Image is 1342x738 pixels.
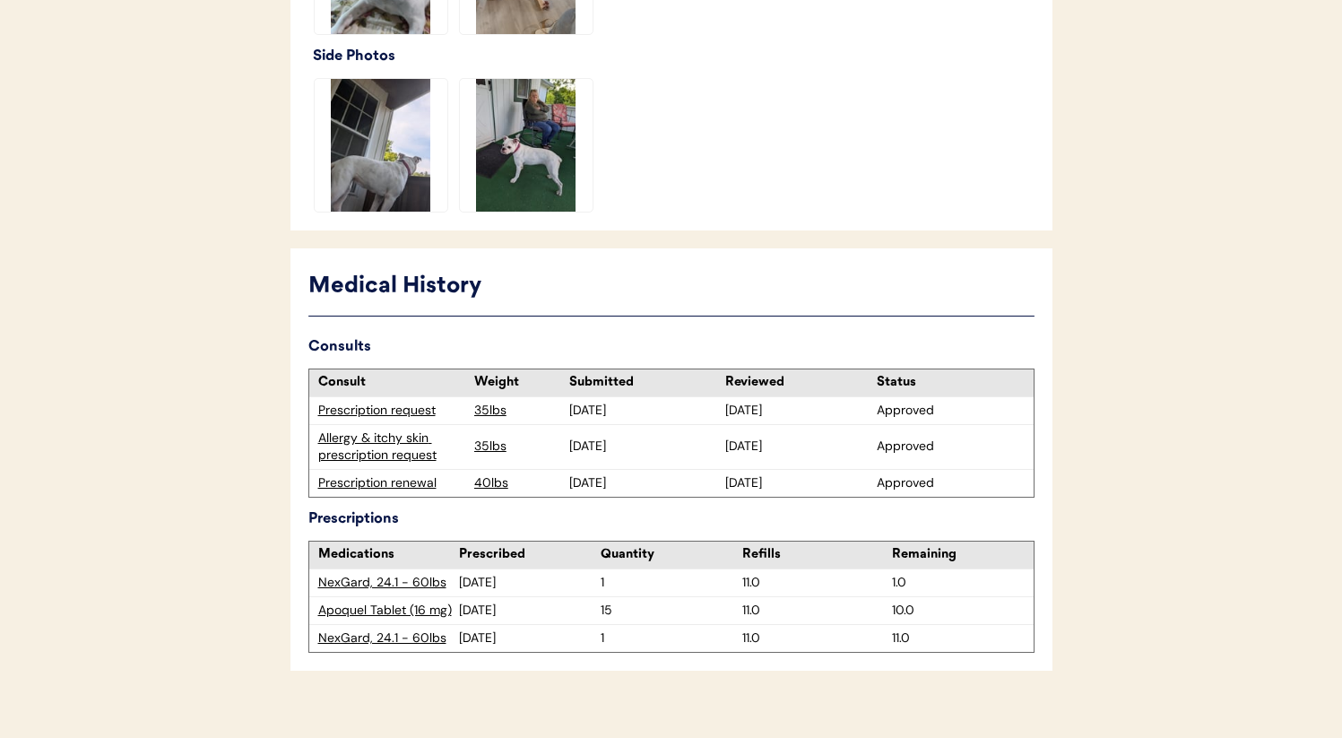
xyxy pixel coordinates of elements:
[308,270,1035,304] div: Medical History
[318,430,465,465] div: Allergy & itchy skin prescription request
[569,374,716,392] div: Submitted
[460,79,593,212] img: PXL_20240608_224948345.jpg
[569,438,716,456] div: [DATE]
[318,402,465,420] div: Prescription request
[742,602,883,620] div: 11.0
[315,79,447,212] img: PXL_20240622_224037136.jpg
[318,546,459,564] div: Medications
[877,402,1024,420] div: Approved
[601,574,742,592] div: 1
[318,602,459,620] div: Apoquel Tablet (16 mg)
[725,438,872,456] div: [DATE]
[725,402,872,420] div: [DATE]
[474,438,565,456] div: 35lbs
[892,602,1033,620] div: 10.0
[569,402,716,420] div: [DATE]
[601,602,742,620] div: 15
[569,474,716,492] div: [DATE]
[474,474,565,492] div: 40lbs
[601,629,742,647] div: 1
[877,474,1024,492] div: Approved
[459,546,601,564] div: Prescribed
[318,374,465,392] div: Consult
[318,574,459,592] div: NexGard, 24.1 - 60lbs
[742,629,883,647] div: 11.0
[474,374,565,392] div: Weight
[725,374,872,392] div: Reviewed
[742,574,883,592] div: 11.0
[601,546,742,564] div: Quantity
[318,629,459,647] div: NexGard, 24.1 - 60lbs
[459,629,601,647] div: [DATE]
[459,574,601,592] div: [DATE]
[892,574,1033,592] div: 1.0
[318,474,465,492] div: Prescription renewal
[877,438,1024,456] div: Approved
[877,374,1024,392] div: Status
[892,546,1033,564] div: Remaining
[742,546,883,564] div: Refills
[308,334,1035,360] div: Consults
[725,474,872,492] div: [DATE]
[474,402,565,420] div: 35lbs
[459,602,601,620] div: [DATE]
[308,507,1035,532] div: Prescriptions
[313,44,1035,69] div: Side Photos
[892,629,1033,647] div: 11.0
